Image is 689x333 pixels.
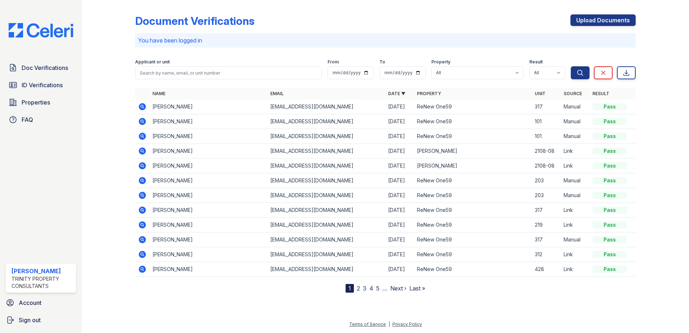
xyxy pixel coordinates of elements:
div: Pass [592,266,627,273]
td: [DATE] [385,159,414,173]
a: Email [270,91,284,96]
label: From [328,59,339,65]
a: FAQ [6,112,76,127]
a: Properties [6,95,76,110]
td: [PERSON_NAME] [150,247,267,262]
div: Pass [592,192,627,199]
td: [EMAIL_ADDRESS][DOMAIN_NAME] [267,159,385,173]
td: [DATE] [385,247,414,262]
input: Search by name, email, or unit number [135,66,322,79]
div: Pass [592,236,627,243]
td: [PERSON_NAME] [150,218,267,232]
a: 2 [357,285,360,292]
td: [EMAIL_ADDRESS][DOMAIN_NAME] [267,247,385,262]
a: Last » [409,285,425,292]
td: ReNew One59 [414,232,532,247]
div: Pass [592,251,627,258]
td: 101 [532,114,561,129]
td: 203 [532,188,561,203]
label: Applicant or unit [135,59,170,65]
label: Property [431,59,450,65]
div: Pass [592,133,627,140]
td: ReNew One59 [414,188,532,203]
div: [PERSON_NAME] [12,267,73,275]
td: [PERSON_NAME] [150,114,267,129]
td: [DATE] [385,262,414,277]
td: Manual [561,173,590,188]
div: Trinity Property Consultants [12,275,73,290]
span: Doc Verifications [22,63,68,72]
td: ReNew One59 [414,262,532,277]
span: FAQ [22,115,33,124]
td: 428 [532,262,561,277]
td: Link [561,262,590,277]
td: [PERSON_NAME] [150,144,267,159]
td: [DATE] [385,144,414,159]
td: 317 [532,232,561,247]
td: [DATE] [385,114,414,129]
td: 317 [532,203,561,218]
td: [PERSON_NAME] [150,188,267,203]
a: Property [417,91,441,96]
td: [EMAIL_ADDRESS][DOMAIN_NAME] [267,173,385,188]
td: ReNew One59 [414,99,532,114]
a: Privacy Policy [392,321,422,327]
div: Document Verifications [135,14,254,27]
div: Pass [592,221,627,228]
a: 3 [363,285,366,292]
td: [DATE] [385,173,414,188]
td: Manual [561,232,590,247]
td: Manual [561,129,590,144]
td: [PERSON_NAME] [150,203,267,218]
a: 5 [376,285,379,292]
td: [PERSON_NAME] [150,159,267,173]
a: Upload Documents [570,14,636,26]
td: 101 [532,129,561,144]
td: Link [561,203,590,218]
a: Terms of Service [349,321,386,327]
td: [EMAIL_ADDRESS][DOMAIN_NAME] [267,203,385,218]
a: Next › [390,285,406,292]
a: Unit [535,91,546,96]
td: [EMAIL_ADDRESS][DOMAIN_NAME] [267,188,385,203]
td: Link [561,159,590,173]
td: [EMAIL_ADDRESS][DOMAIN_NAME] [267,232,385,247]
img: CE_Logo_Blue-a8612792a0a2168367f1c8372b55b34899dd931a85d93a1a3d3e32e68fde9ad4.png [3,23,79,37]
td: [PERSON_NAME] [150,99,267,114]
td: 2108-08 [532,159,561,173]
a: Source [564,91,582,96]
td: [PERSON_NAME] [150,232,267,247]
td: ReNew One59 [414,129,532,144]
div: 1 [346,284,354,293]
div: Pass [592,103,627,110]
a: ID Verifications [6,78,76,92]
td: [DATE] [385,203,414,218]
a: Name [152,91,165,96]
a: Date ▼ [388,91,405,96]
a: Doc Verifications [6,61,76,75]
span: … [382,284,387,293]
span: Properties [22,98,50,107]
td: Manual [561,114,590,129]
td: [EMAIL_ADDRESS][DOMAIN_NAME] [267,144,385,159]
span: ID Verifications [22,81,63,89]
td: ReNew One59 [414,114,532,129]
td: [PERSON_NAME] [150,262,267,277]
td: ReNew One59 [414,173,532,188]
td: Link [561,247,590,262]
td: ReNew One59 [414,203,532,218]
div: Pass [592,177,627,184]
label: To [379,59,385,65]
td: Manual [561,188,590,203]
span: Account [19,298,41,307]
span: Sign out [19,316,41,324]
td: [DATE] [385,99,414,114]
td: [PERSON_NAME] [150,173,267,188]
a: Result [592,91,609,96]
a: Sign out [3,313,79,327]
div: | [388,321,390,327]
label: Result [529,59,543,65]
div: Pass [592,118,627,125]
td: 203 [532,173,561,188]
